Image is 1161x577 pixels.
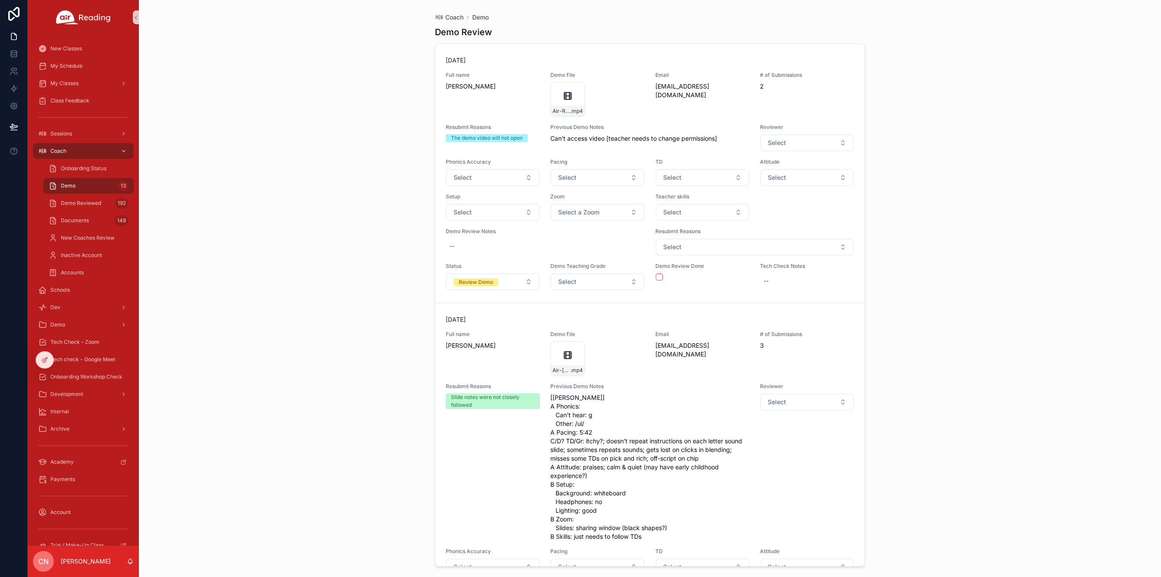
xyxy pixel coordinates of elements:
span: CN [38,556,49,567]
span: [PERSON_NAME] [446,341,540,350]
div: 192 [115,198,128,208]
span: Status [446,263,540,270]
span: Reviewer [760,383,854,390]
span: # of Submissions [760,331,854,338]
span: Setup [446,193,540,200]
span: Demo [50,321,65,328]
a: Tech check - Google Meet [33,352,134,367]
span: Documents [61,217,89,224]
button: Select Button [551,204,644,221]
span: Teacher skills [655,193,750,200]
a: Sessions [33,126,134,142]
span: Attitude [760,158,854,165]
a: Inactive Account [43,247,134,263]
a: Payments [33,471,134,487]
button: Select Button [656,169,749,186]
a: New Coaches Review [43,230,134,246]
span: [EMAIL_ADDRESS][DOMAIN_NAME] [655,341,750,359]
span: Phonics Accuracy [446,548,540,555]
button: Select Button [446,274,539,290]
p: [PERSON_NAME] [61,557,111,566]
span: Zoom [550,193,645,200]
span: 3 [760,341,854,350]
span: Select [768,398,786,406]
span: Tech Check - Zoom [50,339,99,346]
span: Accounts [61,269,84,276]
span: Reviewer [760,124,854,131]
a: Internal [33,404,134,419]
span: New Coaches Review [61,234,115,241]
a: My Schedule [33,58,134,74]
span: Select [454,208,472,217]
span: Demo File [550,72,645,79]
button: Select Button [656,559,749,575]
a: Archive [33,421,134,437]
span: Previous Demo Notes [550,383,750,390]
span: Resubmit Reasons [446,124,540,131]
button: Select Button [446,169,539,186]
span: # of Submissions [760,72,854,79]
span: Payments [50,476,75,483]
span: Inactive Account [61,252,102,259]
a: Accounts [43,265,134,280]
a: Dev [33,300,134,315]
span: [EMAIL_ADDRESS][DOMAIN_NAME] [655,82,750,99]
a: Trial / Make-Up Class [33,537,134,553]
span: Select [454,563,472,571]
a: Demo [472,13,489,22]
div: -- [763,277,769,285]
span: Pacing [550,158,645,165]
span: Internal [50,408,69,415]
span: Resubmit Reasons [655,228,855,235]
a: Onboarding Workshop Check [33,369,134,385]
span: Tech Check Notes [760,263,854,270]
span: Trial / Make-Up Class [50,542,104,549]
div: 149 [115,215,128,226]
p: [DATE] [446,56,466,65]
button: Select Button [760,559,854,575]
span: Coach [445,13,464,22]
span: Select [768,173,786,182]
img: App logo [56,10,111,24]
a: Schools [33,282,134,298]
span: Resubmit Reasons [446,383,540,390]
span: Phonics Accuracy [446,158,540,165]
span: 2 [760,82,854,91]
span: Demo Review Done [655,263,750,270]
span: Archive [50,425,69,432]
span: Demo [61,182,76,189]
span: My Schedule [50,63,82,69]
span: TD [655,548,750,555]
button: Select Button [551,274,644,290]
div: -- [449,242,454,251]
span: Dev [50,304,60,311]
span: Tech check - Google Meet [50,356,115,363]
span: Schools [50,287,70,293]
div: The demo video will not open [451,134,523,142]
span: Email [655,331,750,338]
button: Select Button [656,239,854,255]
span: Select [663,173,681,182]
span: Sessions [50,130,72,137]
span: [[PERSON_NAME]] A Phonics: Can’t hear: g Other: /ul/ A Pacing: 5:42 C/D? TD/Gr: itchy?; doesn’t r... [550,393,750,541]
span: Demo Reviewed [61,200,101,207]
span: New Classes [50,45,82,52]
a: Demo [33,317,134,333]
div: scrollable content [28,35,139,546]
a: Coach [435,13,464,22]
a: Documents149 [43,213,134,228]
span: Demo Teaching Grade [550,263,645,270]
a: Development [33,386,134,402]
div: Review Demo [459,278,493,286]
span: Can't access video [teacher needs to change permissions] [550,134,750,143]
button: Select Button [551,169,644,186]
a: Coach [33,143,134,159]
span: Pacing [550,548,645,555]
a: My Classes [33,76,134,91]
span: Email [655,72,750,79]
button: Select Button [656,204,749,221]
span: Account [50,509,71,516]
span: Full name [446,331,540,338]
span: Demo File [550,331,645,338]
